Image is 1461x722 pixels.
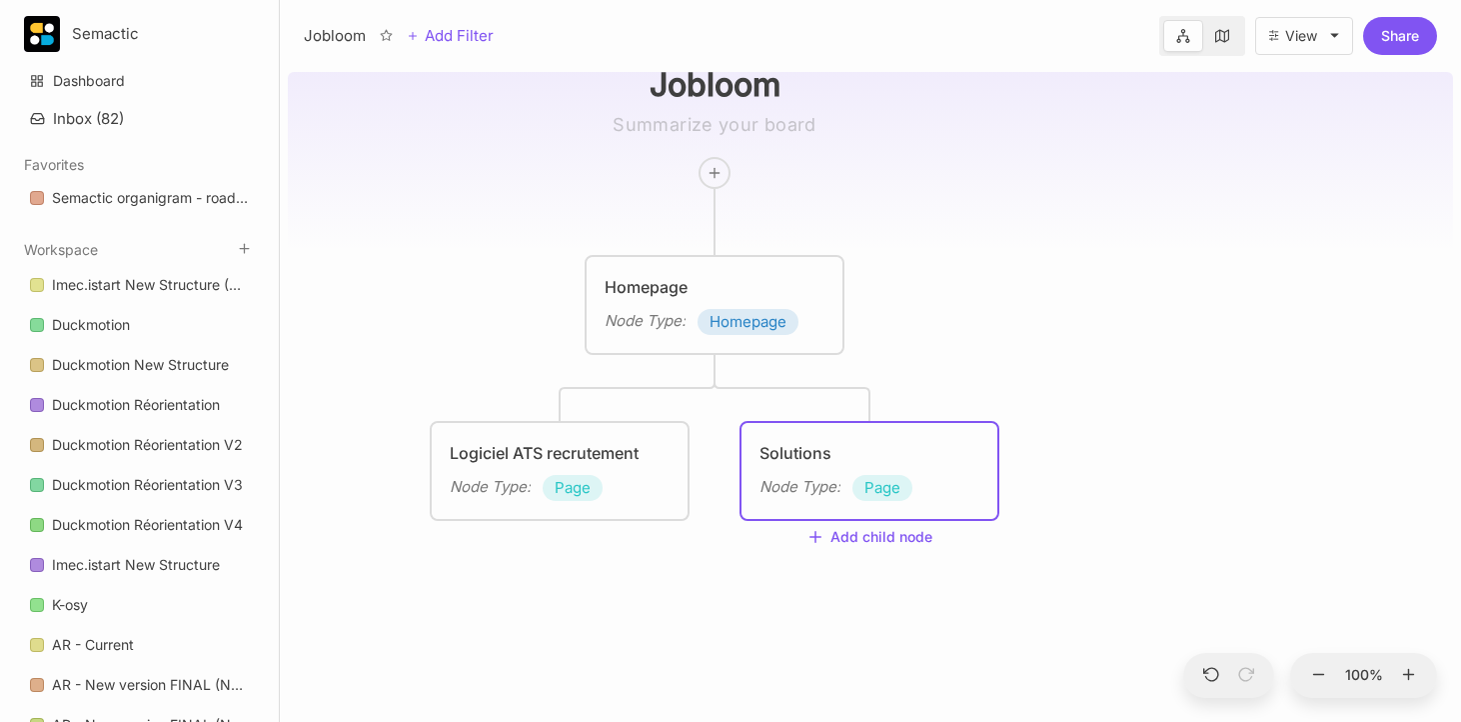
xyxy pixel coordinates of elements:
button: View [1255,17,1353,55]
div: Semactic [72,25,223,43]
span: Page [864,476,900,500]
div: Node Type : [450,475,531,499]
div: Duckmotion Réorientation V4 [18,506,261,545]
span: Add Filter [419,24,494,48]
button: Add child node [806,529,932,547]
a: K-osy [18,586,261,624]
a: Duckmotion Réorientation [18,386,261,424]
a: Duckmotion Réorientation V3 [18,466,261,504]
div: Node Type : [605,309,686,333]
div: AR - New version FINAL (Neolith) [52,673,249,697]
span: Homepage [710,310,786,334]
span: Page [555,476,591,500]
button: Workspace [24,241,98,258]
a: AR - Current [18,626,261,664]
a: Imec.istart New Structure [18,546,261,584]
button: 100% [1340,653,1388,699]
div: Favorites [18,173,261,225]
div: AR - Current [18,626,261,665]
div: Duckmotion Réorientation V4 [52,513,243,537]
div: Imec.istart New Structure [18,546,261,585]
div: Duckmotion New Structure [52,353,229,377]
div: Logiciel ATS recrutementNode Type:Page [429,420,691,522]
button: Inbox (82) [18,101,261,136]
div: Duckmotion Réorientation [52,393,220,417]
div: Logiciel ATS recrutement [450,441,670,465]
div: AR - New version FINAL (Neolith) [18,666,261,705]
a: AR - New version FINAL (Neolith) [18,666,261,704]
div: Duckmotion [18,306,261,345]
a: Semactic organigram - roadmap 2026 [18,179,261,217]
div: K-osy [18,586,261,625]
div: Duckmotion New Structure [18,346,261,385]
div: Imec.istart New Structure (Clone) [18,266,261,305]
div: Imec.istart New Structure [52,553,220,577]
a: Duckmotion [18,306,261,344]
div: Semactic organigram - roadmap 2026 [18,179,261,218]
div: Duckmotion Réorientation V3 [52,473,243,497]
div: Jobloom [304,24,366,48]
a: Duckmotion Réorientation V2 [18,426,261,464]
div: Solutions [759,441,979,465]
button: Add Filter [407,24,494,48]
div: Semactic organigram - roadmap 2026 [52,186,249,210]
a: Duckmotion Réorientation V4 [18,506,261,544]
div: Duckmotion Réorientation V2 [52,433,243,457]
div: Node Type : [759,475,840,499]
div: Duckmotion Réorientation V3 [18,466,261,505]
div: Duckmotion [52,313,130,337]
div: Imec.istart New Structure (Clone) [52,273,249,297]
div: HomepageNode Type:Homepage [584,254,845,356]
div: AR - Current [52,633,134,657]
div: Duckmotion Réorientation [18,386,261,425]
div: Duckmotion Réorientation V2 [18,426,261,465]
button: Favorites [24,156,84,173]
div: K-osy [52,593,88,617]
button: Semactic [24,16,255,52]
button: Share [1363,17,1437,55]
div: SolutionsNode Type:PageAdd child node [738,420,1000,522]
a: Duckmotion New Structure [18,346,261,384]
div: Homepage [605,275,824,299]
a: Imec.istart New Structure (Clone) [18,266,261,304]
div: View [1285,28,1317,44]
a: Dashboard [18,62,261,100]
